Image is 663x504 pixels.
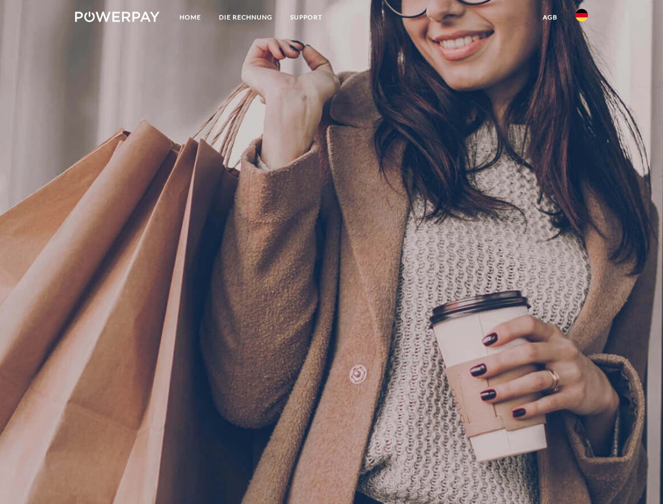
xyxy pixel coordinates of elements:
[171,8,210,27] a: Home
[75,12,160,22] img: logo-powerpay-white.svg
[534,8,566,27] a: agb
[575,9,588,22] img: de
[210,8,281,27] a: DIE RECHNUNG
[281,8,331,27] a: SUPPORT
